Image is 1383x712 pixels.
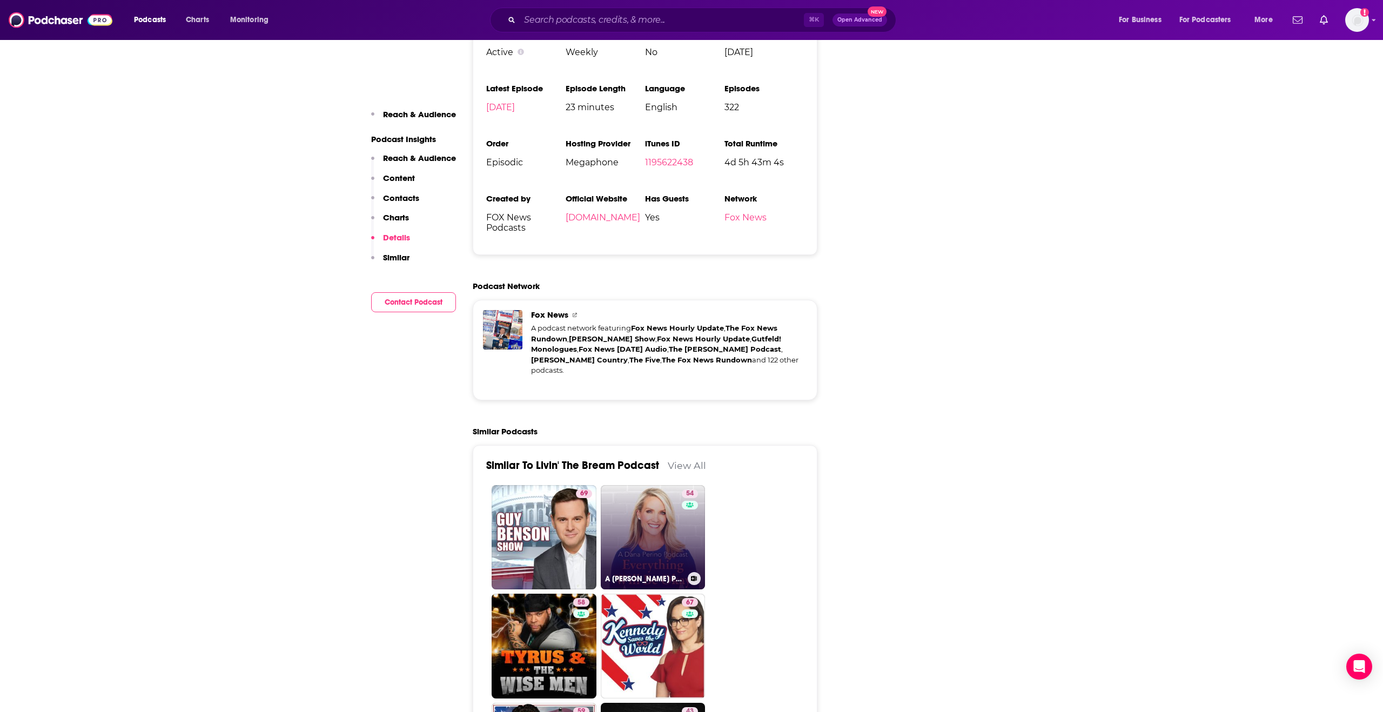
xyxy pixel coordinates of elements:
[566,138,645,149] h3: Hosting Provider
[645,212,724,223] span: Yes
[1254,12,1273,28] span: More
[724,138,804,149] h3: Total Runtime
[682,489,698,498] a: 54
[492,485,596,590] a: 69
[724,47,804,57] span: [DATE]
[473,426,538,436] h2: Similar Podcasts
[186,12,209,28] span: Charts
[483,310,522,350] a: Fox News
[657,334,750,343] a: Fox News Hourly Update
[569,334,655,343] a: [PERSON_NAME] Show
[383,252,409,263] p: Similar
[500,8,907,32] div: Search podcasts, credits, & more...
[371,292,456,312] button: Contact Podcast
[371,212,409,232] button: Charts
[496,305,514,323] img: The Fox News Rundown
[1111,11,1175,29] button: open menu
[601,485,706,590] a: 54A [PERSON_NAME] Podcast: Everything Will Be Okay
[509,323,527,341] img: Fox News Sunday Audio
[645,102,724,112] span: English
[494,321,512,339] img: Gutfeld! Monologues
[486,138,566,149] h3: Order
[1247,11,1286,29] button: open menu
[781,345,783,353] span: ,
[179,11,216,29] a: Charts
[668,460,706,471] a: View All
[126,11,180,29] button: open menu
[566,193,645,204] h3: Official Website
[645,138,724,149] h3: iTunes ID
[531,324,777,343] a: The Fox News Rundown
[481,303,499,320] img: Fox News Hourly Update
[576,489,592,498] a: 69
[486,193,566,204] h3: Created by
[804,13,824,27] span: ⌘ K
[645,83,724,93] h3: Language
[492,594,596,698] a: 58
[1315,11,1332,29] a: Show notifications dropdown
[486,83,566,93] h3: Latest Episode
[486,102,515,112] a: [DATE]
[486,47,566,57] div: Active
[724,83,804,93] h3: Episodes
[645,47,724,57] span: No
[833,14,887,26] button: Open AdvancedNew
[383,212,409,223] p: Charts
[9,10,112,30] img: Podchaser - Follow, Share and Rate Podcasts
[383,232,410,243] p: Details
[667,345,669,353] span: ,
[868,6,887,17] span: New
[507,339,525,357] img: The Five
[491,336,509,354] img: Will Cain Country
[1345,8,1369,32] button: Show profile menu
[566,157,645,167] span: Megaphone
[837,17,882,23] span: Open Advanced
[628,355,629,364] span: ,
[371,173,415,193] button: Content
[475,334,493,352] img: The Trey Gowdy Podcast
[645,193,724,204] h3: Has Guests
[1288,11,1307,29] a: Show notifications dropdown
[631,324,724,332] a: Fox News Hourly Update
[473,281,540,291] h2: Podcast Network
[531,355,628,364] a: [PERSON_NAME] Country
[383,173,415,183] p: Content
[566,47,645,57] span: Weekly
[601,594,706,698] a: 67
[371,232,410,252] button: Details
[655,334,657,343] span: ,
[724,157,804,167] span: 4d 5h 43m 4s
[531,310,577,320] a: Fox News
[566,212,640,223] a: [DOMAIN_NAME]
[567,334,569,343] span: ,
[371,109,456,129] button: Reach & Audience
[383,193,419,203] p: Contacts
[566,83,645,93] h3: Episode Length
[578,597,585,608] span: 58
[573,598,589,607] a: 58
[629,355,660,364] a: The Five
[1172,11,1247,29] button: open menu
[724,212,767,223] a: Fox News
[230,12,268,28] span: Monitoring
[223,11,283,29] button: open menu
[577,345,579,353] span: ,
[134,12,166,28] span: Podcasts
[750,334,751,343] span: ,
[371,193,419,213] button: Contacts
[486,212,566,233] span: FOX News Podcasts
[512,307,529,325] img: Brian Kilmeade Show
[1360,8,1369,17] svg: Add a profile image
[566,102,645,112] span: 23 minutes
[686,488,694,499] span: 54
[478,318,496,336] img: Fox News Hourly Update
[486,157,566,167] span: Episodic
[660,355,662,364] span: ,
[645,157,693,167] a: 1195622438
[383,109,456,119] p: Reach & Audience
[371,153,456,173] button: Reach & Audience
[669,345,781,353] a: The [PERSON_NAME] Podcast
[371,252,409,272] button: Similar
[531,323,807,376] div: A podcast network featuring and 122 other podcasts.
